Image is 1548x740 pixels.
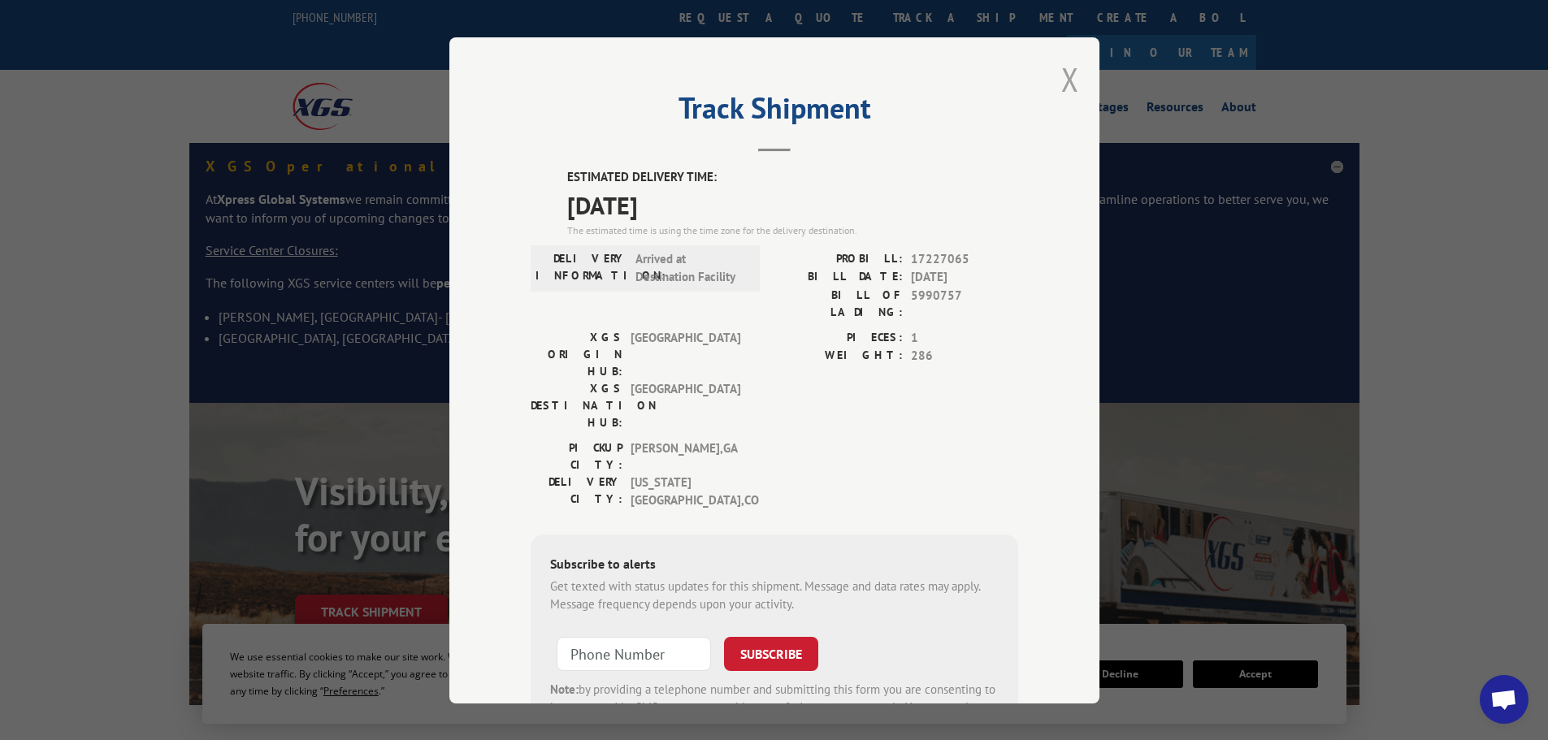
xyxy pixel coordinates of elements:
span: [PERSON_NAME] , GA [631,439,740,473]
label: BILL OF LADING: [774,286,903,320]
span: [GEOGRAPHIC_DATA] [631,379,740,431]
button: SUBSCRIBE [724,636,818,670]
div: The estimated time is using the time zone for the delivery destination. [567,223,1018,237]
label: DELIVERY INFORMATION: [536,249,627,286]
span: 1 [911,328,1018,347]
h2: Track Shipment [531,97,1018,128]
span: [DATE] [911,268,1018,287]
div: Get texted with status updates for this shipment. Message and data rates may apply. Message frequ... [550,577,999,613]
strong: Note: [550,681,579,696]
span: 286 [911,347,1018,366]
input: Phone Number [557,636,711,670]
a: Open chat [1480,675,1528,724]
span: [GEOGRAPHIC_DATA] [631,328,740,379]
div: Subscribe to alerts [550,553,999,577]
span: Arrived at Destination Facility [635,249,745,286]
label: DELIVERY CITY: [531,473,622,509]
button: Close modal [1061,58,1079,101]
span: [DATE] [567,186,1018,223]
span: 5990757 [911,286,1018,320]
label: XGS DESTINATION HUB: [531,379,622,431]
label: ESTIMATED DELIVERY TIME: [567,168,1018,187]
div: by providing a telephone number and submitting this form you are consenting to be contacted by SM... [550,680,999,735]
span: 17227065 [911,249,1018,268]
label: PICKUP CITY: [531,439,622,473]
label: WEIGHT: [774,347,903,366]
label: PROBILL: [774,249,903,268]
label: BILL DATE: [774,268,903,287]
label: XGS ORIGIN HUB: [531,328,622,379]
label: PIECES: [774,328,903,347]
span: [US_STATE][GEOGRAPHIC_DATA] , CO [631,473,740,509]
